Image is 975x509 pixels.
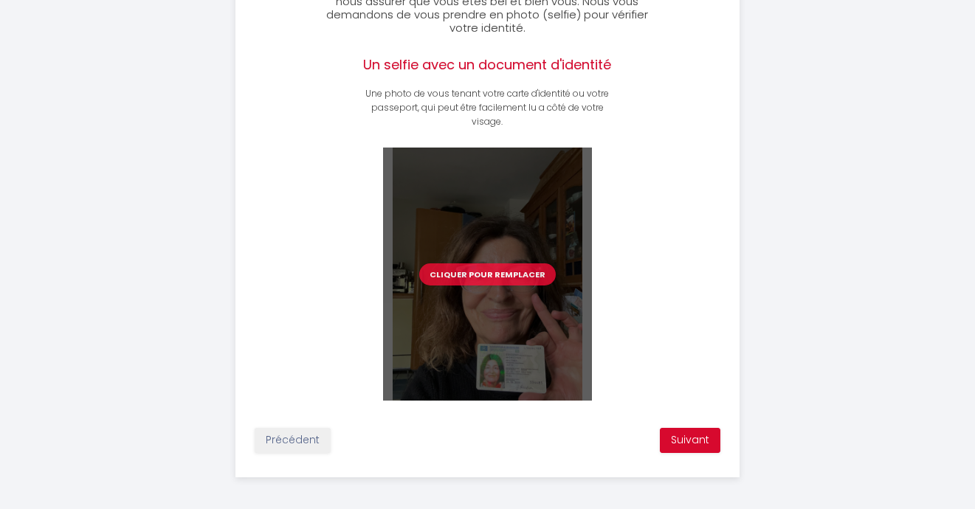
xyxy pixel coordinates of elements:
[362,57,613,73] h2: Un selfie avec un document d'identité
[362,87,613,129] p: Une photo de vous tenant votre carte d'identité ou votre passeport, qui peut être facilement lu a...
[419,263,556,285] button: Cliquer pour remplacer
[255,428,331,453] button: Précédent
[660,428,720,453] button: Suivant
